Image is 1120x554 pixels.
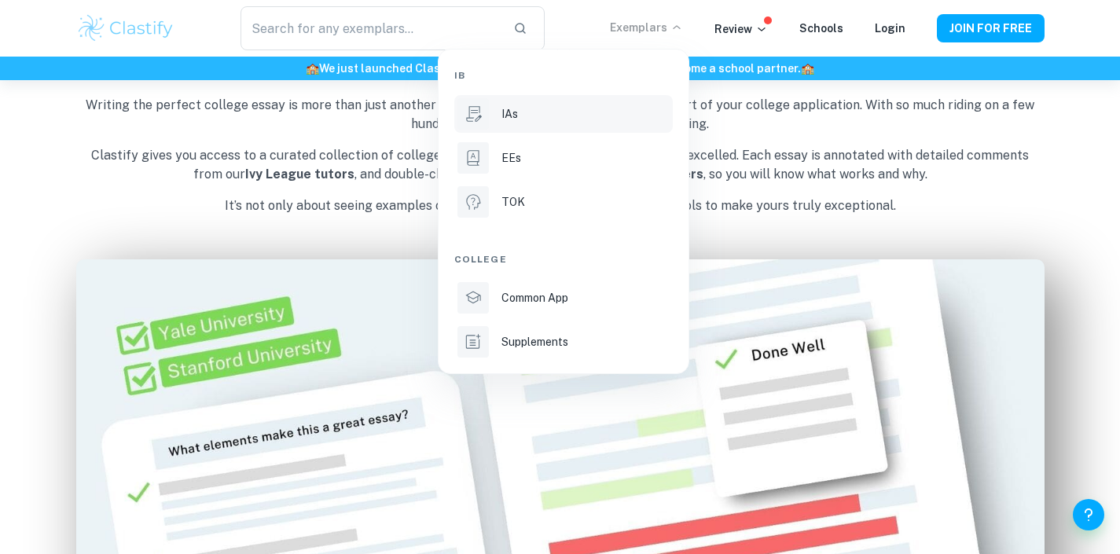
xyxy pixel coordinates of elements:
[501,193,525,211] p: TOK
[454,323,673,361] a: Supplements
[454,252,507,266] span: College
[501,333,568,350] p: Supplements
[454,95,673,133] a: IAs
[454,279,673,317] a: Common App
[501,105,518,123] p: IAs
[454,68,465,83] span: IB
[501,149,521,167] p: EEs
[454,139,673,177] a: EEs
[454,183,673,221] a: TOK
[501,289,568,306] p: Common App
